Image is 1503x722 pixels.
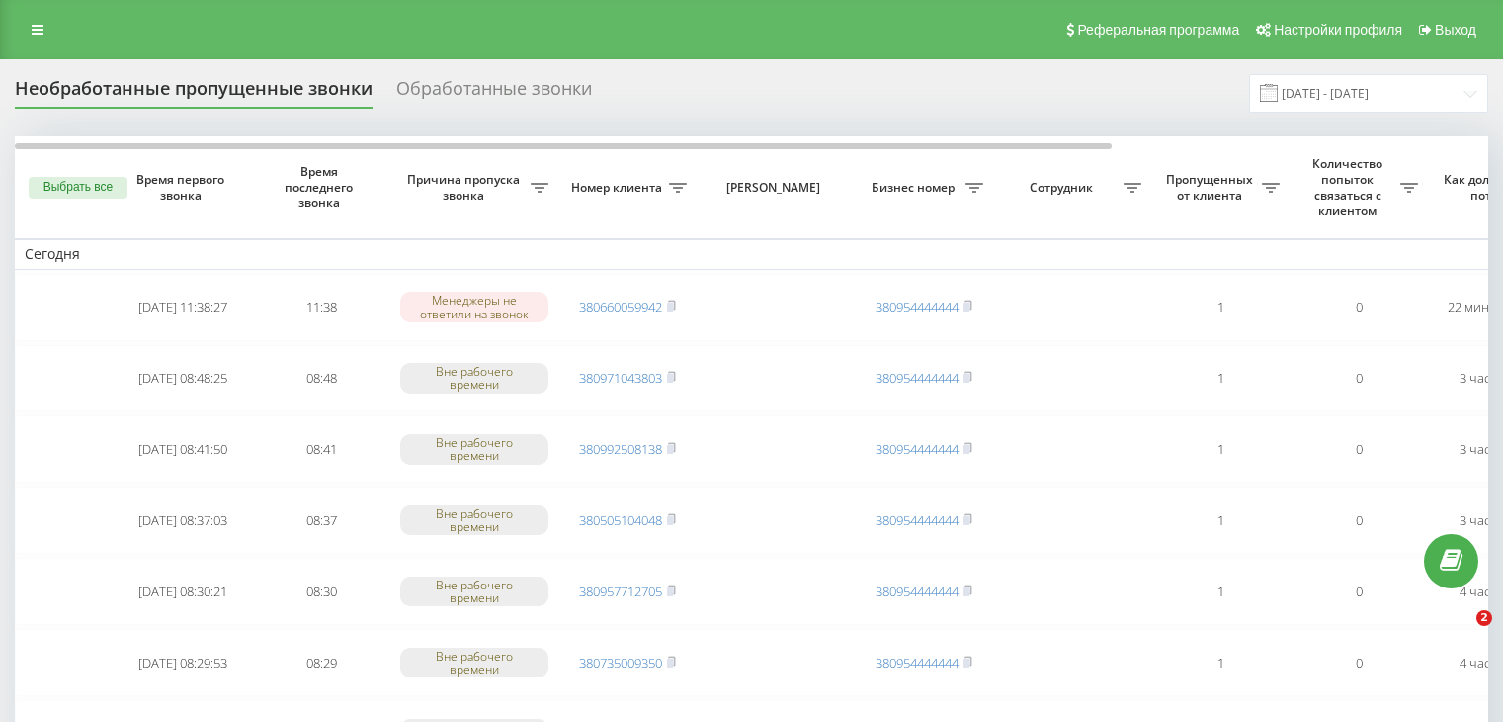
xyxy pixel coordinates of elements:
td: 1 [1151,345,1290,412]
div: Вне рабочего времени [400,434,548,464]
button: Выбрать все [29,177,127,199]
span: Настройки профиля [1274,22,1402,38]
a: 380954444444 [876,369,959,387]
span: Время первого звонка [129,172,236,203]
td: 1 [1151,487,1290,554]
span: [PERSON_NAME] [713,180,838,196]
td: 0 [1290,415,1428,483]
td: [DATE] 08:30:21 [114,558,252,625]
span: Выход [1435,22,1476,38]
td: [DATE] 08:48:25 [114,345,252,412]
td: 08:37 [252,487,390,554]
td: [DATE] 08:37:03 [114,487,252,554]
a: 380957712705 [579,583,662,600]
td: 1 [1151,415,1290,483]
a: 380992508138 [579,440,662,458]
td: 1 [1151,274,1290,341]
a: 380954444444 [876,298,959,316]
td: 08:48 [252,345,390,412]
td: 08:30 [252,558,390,625]
div: Вне рабочего времени [400,577,548,606]
a: 380735009350 [579,654,662,672]
td: 0 [1290,629,1428,696]
div: Обработанные звонки [396,78,592,109]
td: 0 [1290,487,1428,554]
a: 380954444444 [876,654,959,672]
span: Время последнего звонка [268,164,375,211]
span: Номер клиента [568,180,669,196]
td: 1 [1151,558,1290,625]
iframe: Intercom live chat [1436,610,1483,658]
span: Причина пропуска звонка [400,172,531,203]
div: Вне рабочего времени [400,648,548,677]
td: 08:29 [252,629,390,696]
td: [DATE] 08:41:50 [114,415,252,483]
a: 380954444444 [876,511,959,529]
a: 380505104048 [579,511,662,529]
td: [DATE] 11:38:27 [114,274,252,341]
div: Вне рабочего времени [400,505,548,535]
span: Сотрудник [1003,180,1124,196]
a: 380660059942 [579,298,662,316]
a: 380954444444 [876,583,959,600]
span: Пропущенных от клиента [1161,172,1262,203]
span: 2 [1476,610,1492,626]
div: Менеджеры не ответили на звонок [400,292,548,321]
div: Необработанные пропущенные звонки [15,78,373,109]
span: Бизнес номер [865,180,965,196]
td: 0 [1290,274,1428,341]
div: Вне рабочего времени [400,363,548,393]
span: Количество попыток связаться с клиентом [1299,156,1400,218]
td: 0 [1290,345,1428,412]
span: Реферальная программа [1077,22,1239,38]
a: 380954444444 [876,440,959,458]
td: 1 [1151,629,1290,696]
td: 08:41 [252,415,390,483]
td: 11:38 [252,274,390,341]
td: 0 [1290,558,1428,625]
a: 380971043803 [579,369,662,387]
td: [DATE] 08:29:53 [114,629,252,696]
